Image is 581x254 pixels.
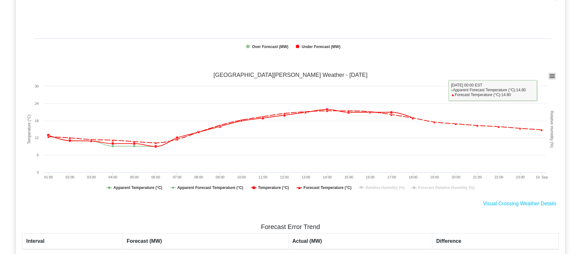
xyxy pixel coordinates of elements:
[66,175,75,179] text: 02:00
[258,175,267,179] text: 11:00
[430,175,439,179] text: 19:00
[344,175,353,179] text: 15:00
[452,175,461,179] text: 20:00
[302,45,340,49] tspan: Under Forecast (MW)
[27,115,31,144] tspan: Temperature (°C)
[432,234,559,250] th: Difference
[366,175,375,179] text: 16:00
[214,72,368,78] tspan: [GEOGRAPHIC_DATA][PERSON_NAME] Weather - [DATE]
[495,175,503,179] text: 22:00
[113,185,162,190] tspan: Apparent Temperature (°C)
[473,175,482,179] text: 21:00
[37,170,39,174] text: 0
[35,119,39,123] text: 18
[483,201,556,206] a: Visual Crossing Weather Details
[409,175,418,179] text: 18:00
[173,175,182,179] text: 07:00
[550,111,554,148] tspan: Relative Humidity (%)
[194,175,203,179] text: 08:00
[304,185,352,190] tspan: Forecast Temperature (°C)
[35,102,39,105] text: 24
[365,185,405,190] tspan: Relative Humidity (%)
[252,45,288,49] tspan: Over Forecast (MW)
[301,175,310,179] text: 13:00
[216,175,225,179] text: 09:00
[35,136,39,140] text: 12
[22,234,123,250] th: Interval
[288,234,432,250] th: Actual (MW)
[237,175,246,179] text: 10:00
[177,185,243,190] tspan: Apparent Forecast Temperature (°C)
[418,185,475,190] tspan: Forecast Relative Humidity (%)
[536,175,548,179] tspan: 10. Sep
[516,175,525,179] text: 23:00
[35,84,39,88] text: 30
[109,175,118,179] text: 04:00
[123,234,288,250] th: Forecast (MW)
[37,153,39,157] text: 6
[387,175,396,179] text: 17:00
[151,175,160,179] text: 06:00
[44,175,53,179] text: 01:00
[87,175,96,179] text: 03:00
[22,223,559,231] h5: Forecast Error Trend
[280,175,289,179] text: 12:00
[130,175,139,179] text: 05:00
[323,175,332,179] text: 14:00
[258,185,289,190] tspan: Temperature (°C)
